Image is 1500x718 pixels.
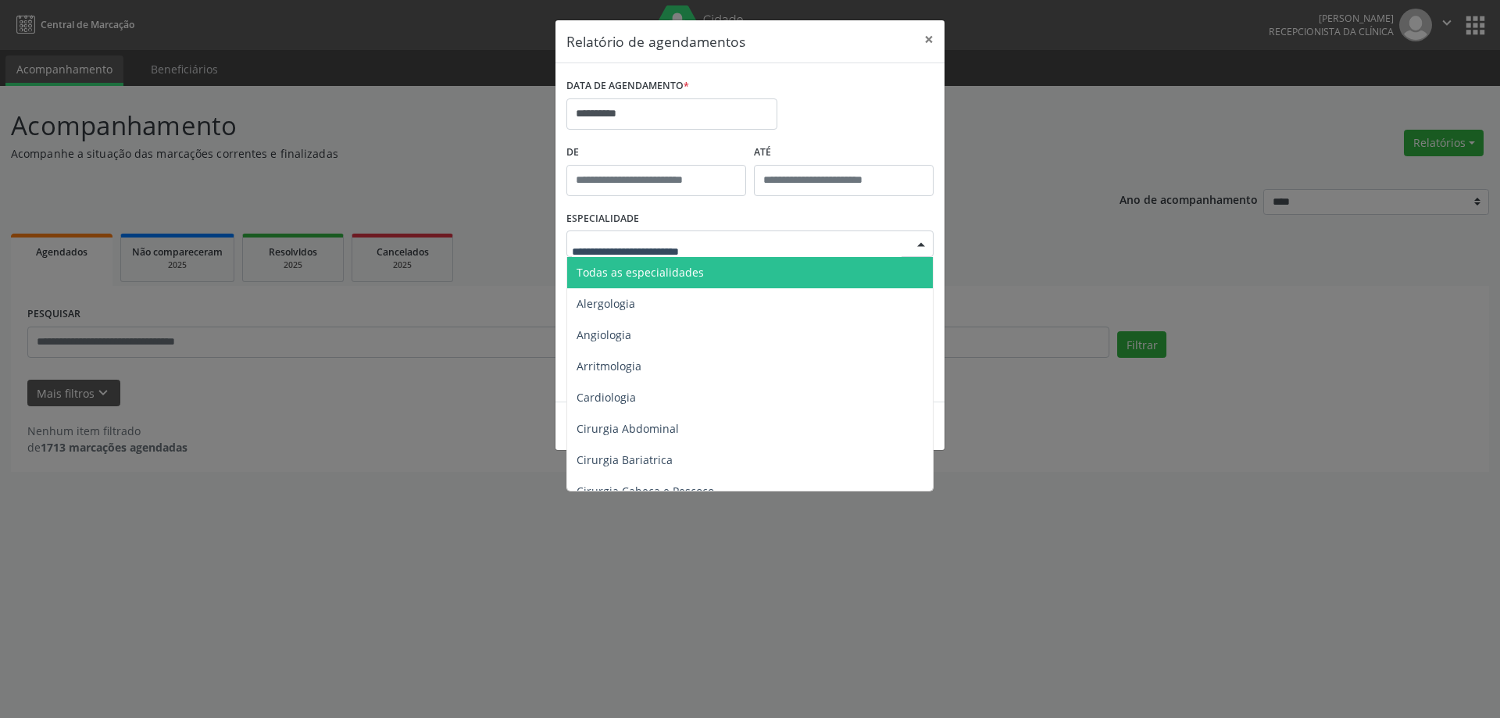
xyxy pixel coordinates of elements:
[577,484,714,498] span: Cirurgia Cabeça e Pescoço
[566,74,689,98] label: DATA DE AGENDAMENTO
[754,141,934,165] label: ATÉ
[566,141,746,165] label: De
[577,327,631,342] span: Angiologia
[577,296,635,311] span: Alergologia
[577,421,679,436] span: Cirurgia Abdominal
[566,207,639,231] label: ESPECIALIDADE
[577,452,673,467] span: Cirurgia Bariatrica
[566,31,745,52] h5: Relatório de agendamentos
[577,390,636,405] span: Cardiologia
[577,265,704,280] span: Todas as especialidades
[577,359,641,373] span: Arritmologia
[913,20,945,59] button: Close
